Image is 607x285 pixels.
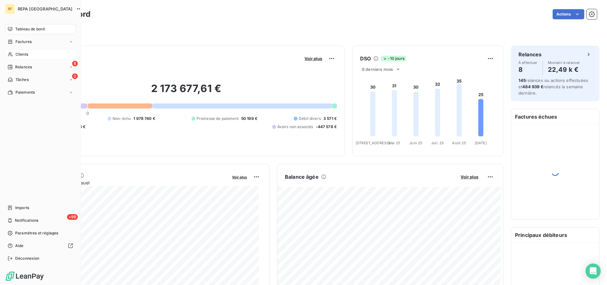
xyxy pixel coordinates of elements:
[431,141,444,145] tspan: Juil. 25
[15,243,24,249] span: Aide
[299,116,321,121] span: Débit divers
[15,77,29,83] span: Tâches
[277,124,313,130] span: Avoirs non associés
[553,9,584,19] button: Actions
[586,263,601,279] div: Open Intercom Messenger
[316,124,337,130] span: -447 578 €
[15,230,58,236] span: Paramètres et réglages
[36,82,337,101] h2: 2 173 677,61 €
[548,61,580,65] span: Montant à relancer
[360,55,371,62] h6: DSO
[461,174,478,179] span: Voir plus
[197,116,239,121] span: Promesse de paiement
[113,116,131,121] span: Non-échu
[67,214,78,220] span: +99
[133,116,155,121] span: 1 978 740 €
[518,78,588,96] span: relances ou actions effectuées et relancés la semaine dernière.
[518,78,526,83] span: 145
[15,64,32,70] span: Relances
[15,205,29,211] span: Imports
[518,51,542,58] h6: Relances
[323,116,337,121] span: 3 571 €
[362,67,393,72] span: 6 derniers mois
[5,4,15,14] div: RF
[522,84,543,89] span: 484 939 €
[389,141,400,145] tspan: Mai 25
[511,227,599,243] h6: Principaux débiteurs
[5,241,76,251] a: Aide
[72,73,78,79] span: 2
[230,174,249,180] button: Voir plus
[72,61,78,66] span: 8
[15,90,35,95] span: Paiements
[15,218,38,223] span: Notifications
[241,116,257,121] span: 50 199 €
[518,65,537,75] h4: 8
[232,175,247,179] span: Voir plus
[475,141,487,145] tspan: [DATE]
[36,179,228,186] span: Chiffre d'affaires mensuel
[285,173,319,181] h6: Balance âgée
[518,61,537,65] span: À effectuer
[15,52,28,57] span: Clients
[409,141,422,145] tspan: Juin 25
[381,56,406,61] span: -10 jours
[548,65,580,75] h4: 22,49 k €
[15,26,45,32] span: Tableau de bord
[18,6,72,11] span: REPA [GEOGRAPHIC_DATA]
[86,111,89,116] span: 0
[356,141,390,145] tspan: [STREET_ADDRESS]
[5,271,44,281] img: Logo LeanPay
[304,56,322,61] span: Voir plus
[459,174,480,180] button: Voir plus
[15,256,40,261] span: Déconnexion
[15,39,32,45] span: Factures
[303,56,324,61] button: Voir plus
[452,141,466,145] tspan: Août 25
[511,109,599,124] h6: Factures échues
